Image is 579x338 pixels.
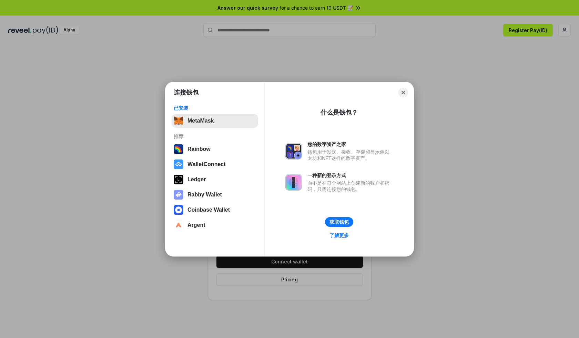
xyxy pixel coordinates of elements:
[174,190,183,200] img: svg+xml,%3Csvg%20xmlns%3D%22http%3A%2F%2Fwww.w3.org%2F2000%2Fsvg%22%20fill%3D%22none%22%20viewBox...
[174,175,183,184] img: svg+xml,%3Csvg%20xmlns%3D%22http%3A%2F%2Fwww.w3.org%2F2000%2Fsvg%22%20width%3D%2228%22%20height%3...
[187,161,226,167] div: WalletConnect
[187,222,205,228] div: Argent
[172,188,258,202] button: Rabby Wallet
[174,133,256,139] div: 推荐
[325,231,353,240] a: 了解更多
[172,173,258,186] button: Ledger
[187,176,206,183] div: Ledger
[307,180,393,192] div: 而不是在每个网站上创建新的账户和密码，只需连接您的钱包。
[172,218,258,232] button: Argent
[172,203,258,217] button: Coinbase Wallet
[187,146,211,152] div: Rainbow
[325,217,353,227] button: 获取钱包
[398,88,408,97] button: Close
[174,105,256,111] div: 已安装
[174,144,183,154] img: svg+xml,%3Csvg%20width%3D%22120%22%20height%3D%22120%22%20viewBox%3D%220%200%20120%20120%22%20fil...
[285,143,302,160] img: svg+xml,%3Csvg%20xmlns%3D%22http%3A%2F%2Fwww.w3.org%2F2000%2Fsvg%22%20fill%3D%22none%22%20viewBox...
[307,149,393,161] div: 钱包用于发送、接收、存储和显示像以太坊和NFT这样的数字资产。
[187,118,214,124] div: MetaMask
[285,174,302,191] img: svg+xml,%3Csvg%20xmlns%3D%22http%3A%2F%2Fwww.w3.org%2F2000%2Fsvg%22%20fill%3D%22none%22%20viewBox...
[307,141,393,147] div: 您的数字资产之家
[329,232,349,239] div: 了解更多
[187,192,222,198] div: Rabby Wallet
[329,219,349,225] div: 获取钱包
[174,88,199,97] h1: 连接钱包
[174,220,183,230] img: svg+xml,%3Csvg%20width%3D%2228%22%20height%3D%2228%22%20viewBox%3D%220%200%2028%2028%22%20fill%3D...
[174,160,183,169] img: svg+xml,%3Csvg%20width%3D%2228%22%20height%3D%2228%22%20viewBox%3D%220%200%2028%2028%22%20fill%3D...
[321,108,358,117] div: 什么是钱包？
[172,157,258,171] button: WalletConnect
[172,142,258,156] button: Rainbow
[307,172,393,178] div: 一种新的登录方式
[172,114,258,128] button: MetaMask
[174,205,183,215] img: svg+xml,%3Csvg%20width%3D%2228%22%20height%3D%2228%22%20viewBox%3D%220%200%2028%2028%22%20fill%3D...
[174,116,183,126] img: svg+xml,%3Csvg%20fill%3D%22none%22%20height%3D%2233%22%20viewBox%3D%220%200%2035%2033%22%20width%...
[187,207,230,213] div: Coinbase Wallet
